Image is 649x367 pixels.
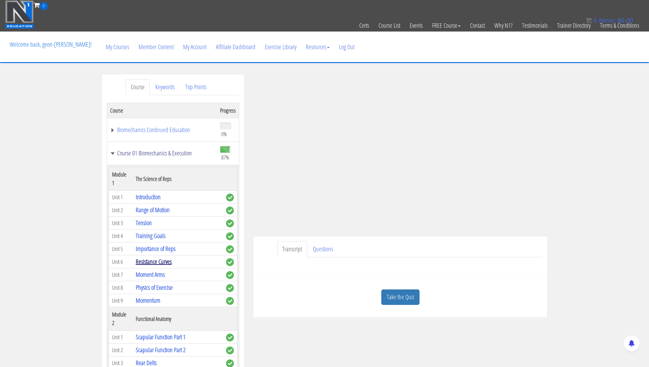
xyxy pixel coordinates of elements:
a: My Courses [101,32,134,62]
span: complete [226,297,234,305]
th: Functional Anatomy [133,307,223,331]
span: items: [599,17,616,24]
span: complete [226,194,234,201]
a: Scapular Function Part 1 [136,333,186,341]
a: Tension [136,218,152,227]
a: Training Goals [136,231,165,240]
bdi: 0.00 [617,17,633,24]
td: Unit 4 [109,230,133,242]
a: My Account [178,32,211,62]
th: The Science of Reps [133,167,223,191]
a: Member Content [134,32,178,62]
td: Unit 7 [109,268,133,281]
span: $ [617,17,621,24]
a: Affiliate Dashboard [211,32,260,62]
td: Unit 2 [109,344,133,357]
img: icon11.png [586,17,592,24]
a: Biomechanics Continued Education [110,127,214,133]
a: Testimonials [517,10,552,41]
span: 0 [593,17,597,24]
a: Resistance Curves [136,257,172,266]
th: Module 2 [109,307,133,331]
span: complete [226,245,234,253]
th: Course [107,103,217,118]
span: complete [226,347,234,354]
a: Rear Delts [136,358,157,367]
span: complete [226,258,234,266]
p: Welcome back, geon-[PERSON_NAME]! [5,32,96,57]
a: Course List [374,10,405,41]
a: Moment Arms [136,270,165,279]
a: Contact [465,10,490,41]
a: Introduction [136,193,161,201]
th: Module 1 [109,167,133,191]
td: Unit 2 [109,204,133,217]
a: Transcript [277,241,307,257]
td: Unit 1 [109,331,133,344]
a: FREE Course [427,10,465,41]
a: Questions [308,241,338,257]
a: Course 01 Biomechanics & Execution [110,150,214,156]
a: Physics of Exercise [136,283,173,292]
a: Events [405,10,427,41]
a: Course [126,79,150,95]
span: 0% [221,131,227,137]
a: Certs [354,10,374,41]
a: Log Out [334,32,359,62]
a: Importance of Reps [136,244,176,253]
a: Exercise Library [260,32,301,62]
a: 0 items: $0.00 [586,17,633,24]
span: complete [226,219,234,227]
span: complete [226,232,234,240]
a: Terms & Conditions [595,10,644,41]
span: complete [226,284,234,292]
td: Unit 3 [109,217,133,230]
a: 0 [34,1,48,9]
th: Progress [217,103,239,118]
span: complete [226,271,234,279]
span: 87% [221,154,229,161]
td: Unit 5 [109,242,133,255]
a: Why N1? [490,10,517,41]
a: Range of Motion [136,206,170,214]
span: complete [226,207,234,214]
a: Trainer Directory [552,10,595,41]
td: Unit 8 [109,281,133,294]
td: Unit 1 [109,191,133,204]
a: Take the Quiz [381,289,420,305]
img: n1-education [5,0,34,29]
a: Top Points [180,79,211,95]
a: Momentum [136,296,160,305]
a: Keywords [150,79,180,95]
a: Scapular Function Part 2 [136,346,186,354]
span: 0 [40,2,48,10]
td: Unit 6 [109,255,133,268]
a: Resources [301,32,334,62]
span: complete [226,334,234,341]
td: Unit 9 [109,294,133,307]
